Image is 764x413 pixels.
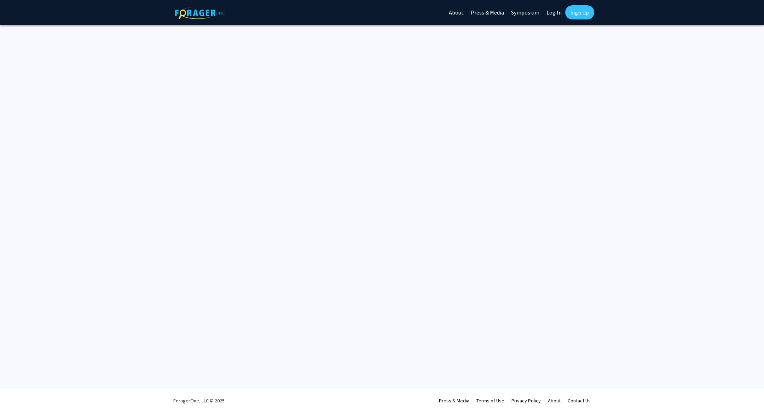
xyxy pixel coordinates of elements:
[511,397,541,404] a: Privacy Policy
[173,388,225,413] div: ForagerOne, LLC © 2025
[439,397,469,404] a: Press & Media
[476,397,504,404] a: Terms of Use
[548,397,561,404] a: About
[568,397,591,404] a: Contact Us
[175,7,225,19] img: ForagerOne Logo
[565,5,594,19] a: Sign Up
